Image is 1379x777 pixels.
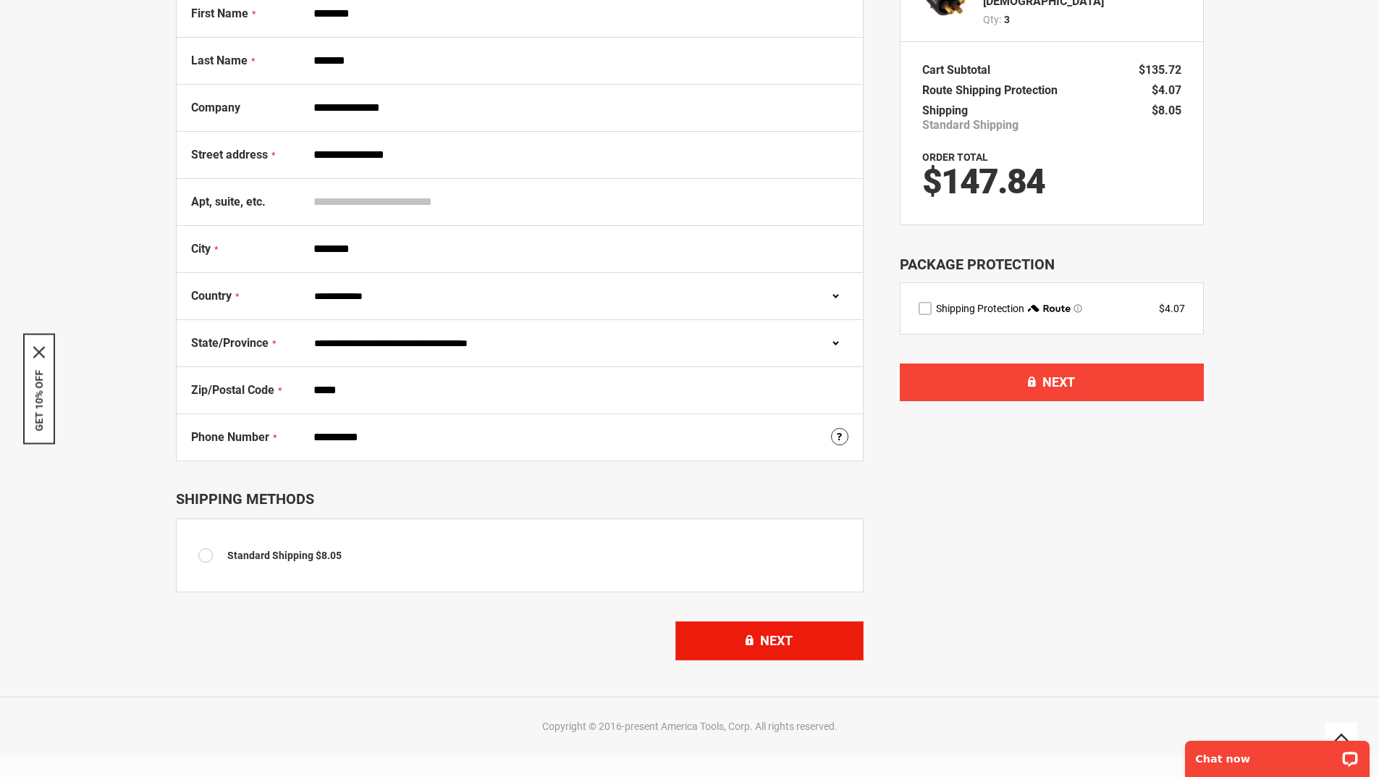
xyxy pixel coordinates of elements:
[191,54,248,67] span: Last Name
[33,346,45,358] svg: close icon
[1159,301,1185,316] div: $4.07
[675,621,864,660] button: Next
[191,242,211,256] span: City
[983,14,999,25] span: Qty
[900,364,1204,401] button: Next
[760,633,793,648] span: Next
[191,383,274,397] span: Zip/Postal Code
[922,80,1065,101] th: Route Shipping Protection
[1152,83,1181,97] span: $4.07
[922,118,1019,133] span: Standard Shipping
[33,346,45,358] button: Close
[191,7,248,20] span: First Name
[922,151,988,163] strong: Order Total
[191,148,268,161] span: Street address
[191,289,232,303] span: Country
[922,104,968,117] span: Shipping
[191,195,266,209] span: Apt, suite, etc.
[1004,12,1010,27] span: 3
[922,60,998,80] th: Cart Subtotal
[172,719,1207,734] div: Copyright © 2016-present America Tools, Corp. All rights reserved.
[191,101,240,114] span: Company
[922,161,1045,202] span: $147.84
[1176,731,1379,777] iframe: LiveChat chat widget
[936,303,1024,314] span: Shipping Protection
[1139,63,1181,77] span: $135.72
[919,301,1185,316] div: route shipping protection selector element
[900,254,1204,275] div: Package Protection
[191,430,269,444] span: Phone Number
[191,336,269,350] span: State/Province
[316,550,342,561] span: $8.05
[33,369,45,431] button: GET 10% OFF
[1042,374,1075,390] span: Next
[227,550,313,561] span: Standard Shipping
[1074,304,1082,313] span: Learn more
[1152,104,1181,117] span: $8.05
[176,490,864,508] div: Shipping Methods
